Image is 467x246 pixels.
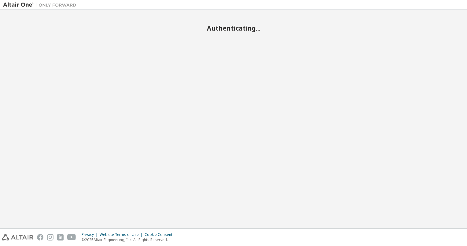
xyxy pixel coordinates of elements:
[3,24,464,32] h2: Authenticating...
[82,237,176,242] p: © 2025 Altair Engineering, Inc. All Rights Reserved.
[57,234,64,240] img: linkedin.svg
[37,234,43,240] img: facebook.svg
[145,232,176,237] div: Cookie Consent
[2,234,33,240] img: altair_logo.svg
[47,234,53,240] img: instagram.svg
[100,232,145,237] div: Website Terms of Use
[3,2,79,8] img: Altair One
[67,234,76,240] img: youtube.svg
[82,232,100,237] div: Privacy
